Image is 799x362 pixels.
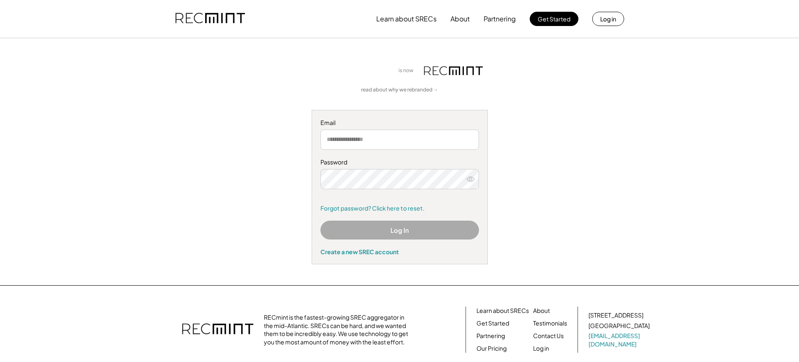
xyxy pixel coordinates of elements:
[376,10,437,27] button: Learn about SRECs
[320,204,479,213] a: Forgot password? Click here to reset.
[424,66,483,75] img: recmint-logotype%403x.png
[320,158,479,167] div: Password
[476,307,529,315] a: Learn about SRECs
[476,344,507,353] a: Our Pricing
[484,10,516,27] button: Partnering
[450,10,470,27] button: About
[588,311,643,320] div: [STREET_ADDRESS]
[588,322,650,330] div: [GEOGRAPHIC_DATA]
[592,12,624,26] button: Log in
[588,332,651,348] a: [EMAIL_ADDRESS][DOMAIN_NAME]
[533,332,564,340] a: Contact Us
[182,315,253,344] img: recmint-logotype%403x.png
[533,307,550,315] a: About
[530,12,578,26] button: Get Started
[320,221,479,240] button: Log In
[476,319,509,328] a: Get Started
[396,67,420,74] div: is now
[476,332,505,340] a: Partnering
[175,5,245,33] img: recmint-logotype%403x.png
[320,119,479,127] div: Email
[533,319,567,328] a: Testimonials
[361,86,438,94] a: read about why we rebranded →
[320,248,479,255] div: Create a new SREC account
[317,59,392,82] img: yH5BAEAAAAALAAAAAABAAEAAAIBRAA7
[264,313,413,346] div: RECmint is the fastest-growing SREC aggregator in the mid-Atlantic. SRECs can be hard, and we wan...
[533,344,549,353] a: Log in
